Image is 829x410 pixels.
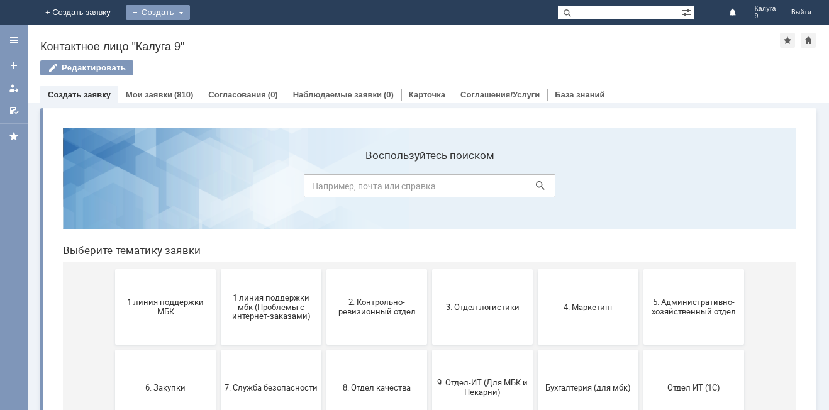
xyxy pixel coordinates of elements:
span: 5. Административно-хозяйственный отдел [594,179,687,198]
span: Отдел-ИТ (Офис) [172,345,265,354]
button: Отдел ИТ (1С) [591,231,691,307]
header: Выберите тематику заявки [10,126,743,138]
a: Соглашения/Услуги [460,90,540,99]
a: Мои заявки [4,78,24,98]
span: Отдел-ИТ (Битрикс24 и CRM) [66,340,159,359]
div: Сделать домашней страницей [801,33,816,48]
button: 5. Административно-хозяйственный отдел [591,151,691,226]
a: Создать заявку [4,55,24,75]
span: Бухгалтерия (для мбк) [489,264,582,274]
span: 9. Отдел-ИТ (Для МБК и Пекарни) [383,260,476,279]
span: 2. Контрольно-ревизионный отдел [277,179,370,198]
span: 1 линия поддержки мбк (Проблемы с интернет-заказами) [172,174,265,202]
button: [PERSON_NAME]. Услуги ИТ для МБК (оформляет L1) [591,312,691,387]
button: 9. Отдел-ИТ (Для МБК и Пекарни) [379,231,480,307]
span: Отдел ИТ (1С) [594,264,687,274]
input: Например, почта или справка [251,56,503,79]
span: [PERSON_NAME]. Услуги ИТ для МБК (оформляет L1) [594,335,687,363]
span: 3. Отдел логистики [383,184,476,193]
a: База знаний [555,90,604,99]
span: 9 [755,13,776,20]
div: (0) [384,90,394,99]
span: Франчайзинг [383,345,476,354]
div: Создать [126,5,190,20]
button: 8. Отдел качества [274,231,374,307]
div: (810) [174,90,193,99]
button: 2. Контрольно-ревизионный отдел [274,151,374,226]
a: Карточка [409,90,445,99]
span: 8. Отдел качества [277,264,370,274]
button: Это соглашение не активно! [485,312,586,387]
div: (0) [268,90,278,99]
span: Расширенный поиск [681,6,694,18]
a: Мои заявки [126,90,172,99]
span: 6. Закупки [66,264,159,274]
span: Финансовый отдел [277,345,370,354]
button: 1 линия поддержки МБК [62,151,163,226]
button: Франчайзинг [379,312,480,387]
button: 1 линия поддержки мбк (Проблемы с интернет-заказами) [168,151,269,226]
button: 4. Маркетинг [485,151,586,226]
label: Воспользуйтесь поиском [251,31,503,43]
a: Наблюдаемые заявки [293,90,382,99]
button: 7. Служба безопасности [168,231,269,307]
a: Мои согласования [4,101,24,121]
span: 7. Служба безопасности [172,264,265,274]
div: Контактное лицо "Калуга 9" [40,40,780,53]
div: Добавить в избранное [780,33,795,48]
span: Калуга [755,5,776,13]
a: Создать заявку [48,90,111,99]
button: Отдел-ИТ (Битрикс24 и CRM) [62,312,163,387]
span: Это соглашение не активно! [489,340,582,359]
a: Согласования [208,90,266,99]
span: 1 линия поддержки МБК [66,179,159,198]
button: Финансовый отдел [274,312,374,387]
button: Бухгалтерия (для мбк) [485,231,586,307]
button: 3. Отдел логистики [379,151,480,226]
span: 4. Маркетинг [489,184,582,193]
button: Отдел-ИТ (Офис) [168,312,269,387]
button: 6. Закупки [62,231,163,307]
